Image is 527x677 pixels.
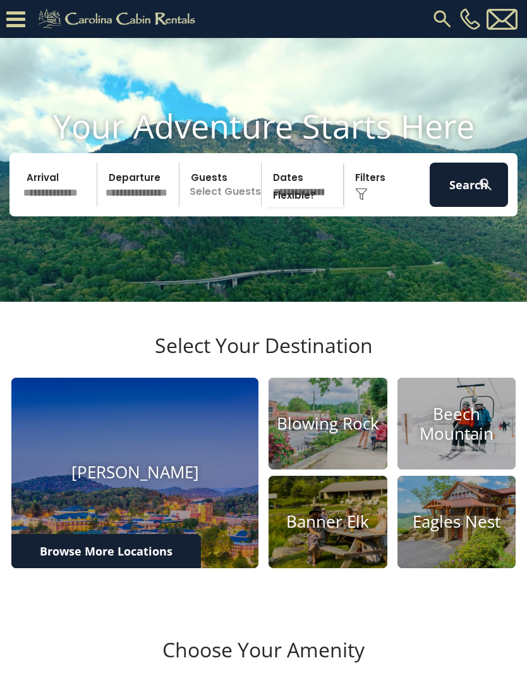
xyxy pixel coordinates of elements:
a: Banner Elk [269,476,387,568]
a: [PERSON_NAME] [11,378,258,568]
img: search-regular.svg [431,8,454,30]
p: Select Guests [183,163,261,207]
h4: Beech Mountain [397,404,516,444]
a: Beech Mountain [397,378,516,469]
button: Search [430,163,508,207]
img: filter--v1.png [355,188,368,201]
a: Blowing Rock [269,378,387,469]
h1: Your Adventure Starts Here [9,106,518,146]
img: search-regular-white.png [478,177,494,192]
h4: [PERSON_NAME] [11,463,258,483]
h4: Banner Elk [269,512,387,531]
img: Khaki-logo.png [32,6,206,32]
h3: Select Your Destination [9,333,518,378]
h4: Blowing Rock [269,414,387,433]
h4: Eagles Nest [397,512,516,531]
a: [PHONE_NUMBER] [457,8,483,30]
a: Eagles Nest [397,476,516,568]
a: Browse More Locations [11,534,201,568]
